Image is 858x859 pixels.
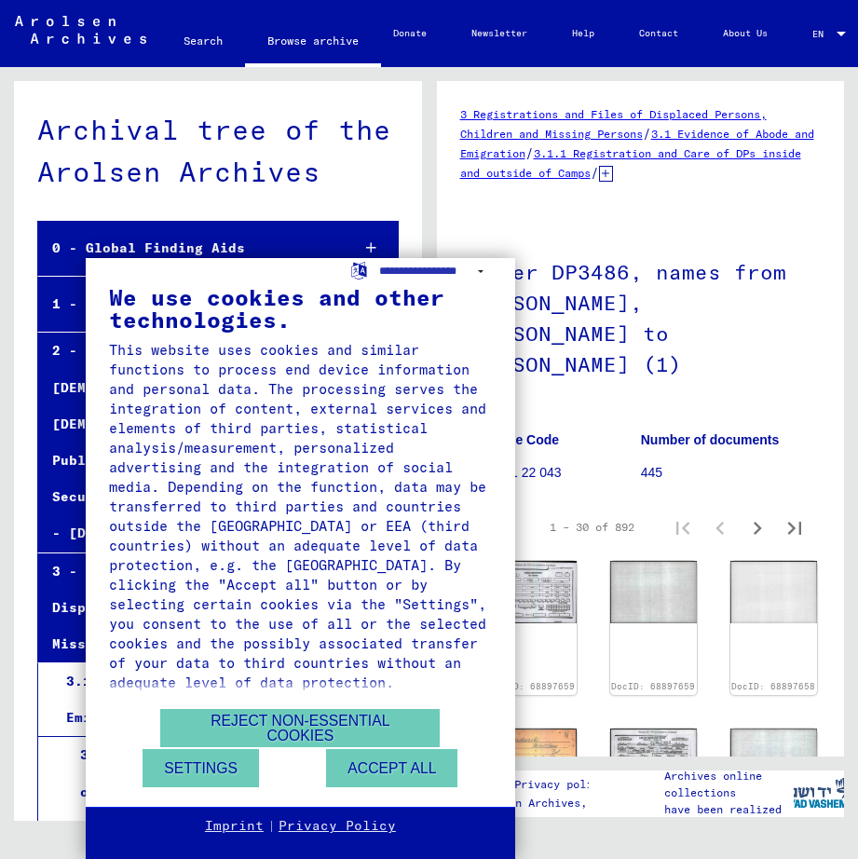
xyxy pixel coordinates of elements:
[143,749,259,787] button: Settings
[279,817,396,836] a: Privacy Policy
[109,286,492,331] div: We use cookies and other technologies.
[205,817,264,836] a: Imprint
[326,749,457,787] button: Accept all
[109,340,492,692] div: This website uses cookies and similar functions to process end device information and personal da...
[160,709,440,747] button: Reject non-essential cookies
